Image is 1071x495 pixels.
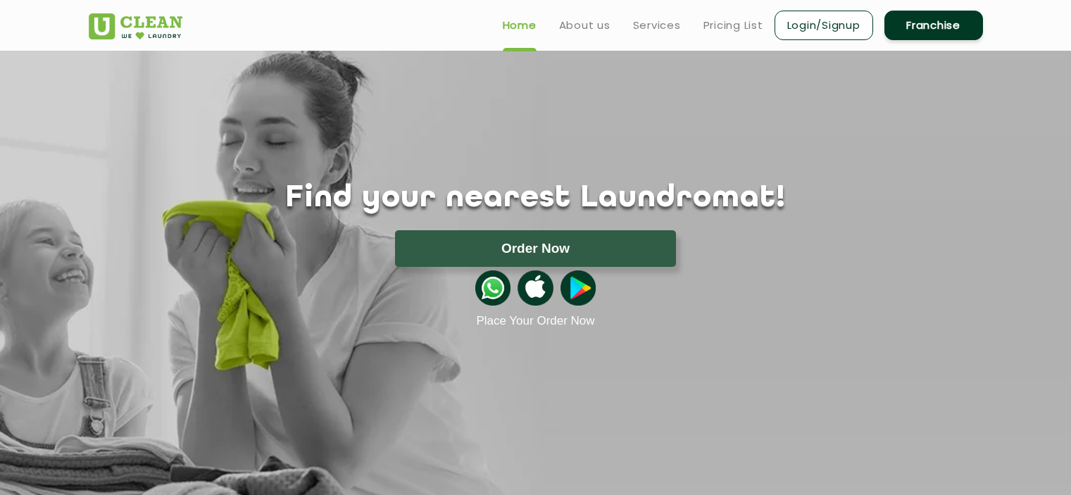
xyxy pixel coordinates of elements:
a: Services [633,17,681,34]
button: Order Now [395,230,676,267]
a: About us [559,17,610,34]
img: UClean Laundry and Dry Cleaning [89,13,182,39]
a: Home [503,17,537,34]
img: playstoreicon.png [560,270,596,306]
h1: Find your nearest Laundromat! [78,181,994,216]
a: Franchise [884,11,983,40]
a: Pricing List [703,17,763,34]
a: Place Your Order Now [476,314,594,328]
a: Login/Signup [775,11,873,40]
img: apple-icon.png [518,270,553,306]
img: whatsappicon.png [475,270,511,306]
